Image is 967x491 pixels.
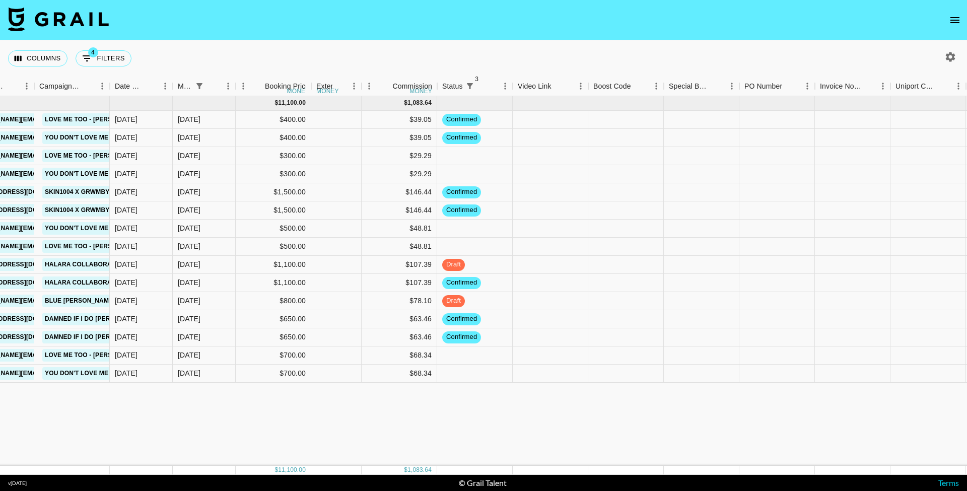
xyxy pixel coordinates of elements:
div: 8/7/2025 [115,114,137,124]
div: Special Booking Type [664,77,739,96]
img: Grail Talent [8,7,109,31]
div: Aug '25 [178,350,200,360]
div: Aug '25 [178,296,200,306]
div: 11,100.00 [278,466,306,474]
div: 7/31/2025 [115,332,137,342]
div: 1,083.64 [407,466,432,474]
button: Menu [800,79,815,94]
button: Sort [631,79,645,93]
button: Menu [95,79,110,94]
div: Uniport Contact Email [895,77,937,96]
div: $29.29 [362,147,437,165]
div: Video Link [513,77,588,96]
div: 8/7/2025 [115,350,137,360]
span: confirmed [442,278,481,288]
button: Menu [498,79,513,94]
div: 1 active filter [192,79,206,93]
a: You Don't Love Me Anymore - [PERSON_NAME] & CCREV [42,131,231,144]
a: Love Me Too - [PERSON_NAME] Fremont & CCREV [42,240,209,253]
div: Aug '25 [178,169,200,179]
button: Menu [724,79,739,94]
div: $39.05 [362,129,437,147]
div: Aug '25 [178,187,200,197]
div: $ [274,466,278,474]
div: $146.44 [362,183,437,201]
div: Campaign (Type) [34,77,110,96]
div: © Grail Talent [459,478,507,488]
button: Show filters [76,50,131,66]
div: $ [274,99,278,107]
button: Sort [5,79,19,93]
div: Date Created [110,77,173,96]
div: Aug '25 [178,114,200,124]
div: Booking Price [265,77,309,96]
button: Menu [236,79,251,94]
span: 3 [472,74,482,84]
span: 4 [88,47,98,57]
div: Aug '25 [178,205,200,215]
div: Aug '25 [178,332,200,342]
div: 8/7/2025 [115,368,137,378]
div: Aug '25 [178,368,200,378]
div: Aug '25 [178,259,200,269]
div: Aug '25 [178,277,200,288]
div: $68.34 [362,346,437,365]
span: confirmed [442,115,481,124]
div: Video Link [518,77,551,96]
div: 7/10/2025 [115,205,137,215]
button: Sort [81,79,95,93]
a: Halara collaboration [42,258,128,271]
div: Aug '25 [178,151,200,161]
div: money [316,88,339,94]
button: Menu [347,79,362,94]
div: Commission [392,77,432,96]
a: Damned If I Do [PERSON_NAME] [42,313,150,325]
button: Sort [144,79,158,93]
div: Aug '25 [178,132,200,143]
div: $1,500.00 [236,183,311,201]
div: $300.00 [236,165,311,183]
div: $ [404,466,407,474]
div: Aug '25 [178,223,200,233]
button: Sort [206,79,221,93]
a: Love Me Too - [PERSON_NAME] Fremont & CCREV [42,113,209,126]
button: Sort [378,79,392,93]
a: Terms [938,478,959,487]
button: Sort [551,79,566,93]
div: Date Created [115,77,144,96]
span: confirmed [442,133,481,143]
div: 3 active filters [463,79,477,93]
button: Menu [19,79,34,94]
div: Aug '25 [178,314,200,324]
div: $ [404,99,407,107]
div: $146.44 [362,201,437,220]
span: draft [442,296,465,306]
div: 8/7/2025 [115,151,137,161]
div: $63.46 [362,328,437,346]
div: money [409,88,432,94]
div: Month Due [173,77,236,96]
button: Menu [362,79,377,94]
a: You Don't Love Me Anymore - [PERSON_NAME] & CCREV [42,222,231,235]
button: Menu [649,79,664,94]
div: 6/20/2025 [115,296,137,306]
span: confirmed [442,187,481,197]
button: Sort [861,79,875,93]
div: v [DATE] [8,480,27,486]
div: Uniport Contact Email [890,77,966,96]
div: $107.39 [362,256,437,274]
div: $48.81 [362,238,437,256]
div: $400.00 [236,129,311,147]
button: Menu [221,79,236,94]
span: draft [442,260,465,269]
button: Sort [477,79,491,93]
div: 7/31/2025 [115,277,137,288]
div: 8/7/2025 [115,169,137,179]
a: Love Me Too - [PERSON_NAME] Fremont & CCREV [42,349,209,362]
div: $700.00 [236,365,311,383]
div: 7/31/2025 [115,314,137,324]
button: Menu [951,79,966,94]
button: Show filters [192,79,206,93]
div: Status [437,77,513,96]
div: PO Number [744,77,782,96]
